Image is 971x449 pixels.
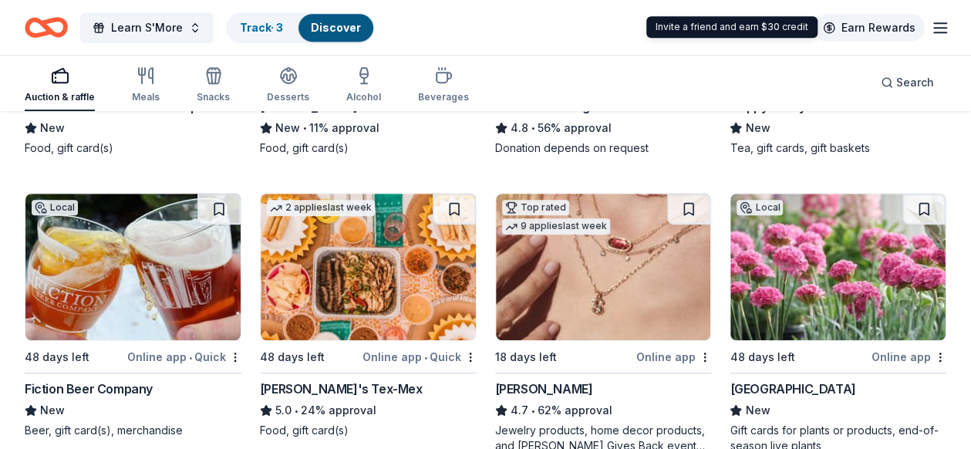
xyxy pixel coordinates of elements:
div: Fiction Beer Company [25,380,153,398]
span: New [275,119,300,137]
span: Search [896,73,934,92]
span: • [531,404,534,417]
div: Beer, gift card(s), merchandise [25,423,241,438]
div: Auction & raffle [25,91,95,103]
div: Online app [872,347,946,366]
img: Image for Kendra Scott [496,194,711,340]
div: Online app Quick [362,347,477,366]
span: • [302,122,306,134]
button: Auction & raffle [25,60,95,111]
div: Local [32,200,78,215]
div: 62% approval [495,401,712,420]
span: 5.0 [275,401,292,420]
button: Search [868,67,946,98]
button: Beverages [418,60,469,111]
img: Image for Chuy's Tex-Mex [261,194,476,340]
div: Donation depends on request [495,140,712,156]
div: Meals [132,91,160,103]
div: 48 days left [730,348,794,366]
span: New [745,401,770,420]
div: 48 days left [25,348,89,366]
span: Learn S'More [111,19,183,37]
div: 56% approval [495,119,712,137]
div: Beverages [418,91,469,103]
img: Image for Tagawa Gardens [730,194,946,340]
button: Snacks [197,60,230,111]
div: 24% approval [260,401,477,420]
div: 9 applies last week [502,218,610,235]
a: Home [25,9,68,46]
div: 11% approval [260,119,477,137]
span: 4.8 [511,119,528,137]
div: Food, gift card(s) [260,423,477,438]
span: • [189,351,192,363]
a: Earn Rewards [814,14,925,42]
button: Meals [132,60,160,111]
span: • [294,404,298,417]
div: Online app Quick [127,347,241,366]
span: New [40,401,65,420]
div: Tea, gift cards, gift baskets [730,140,946,156]
a: Track· 3 [240,21,283,34]
div: Alcohol [346,91,381,103]
span: • [424,351,427,363]
button: Alcohol [346,60,381,111]
div: 2 applies last week [267,200,375,216]
div: Online app [636,347,711,366]
div: Top rated [502,200,569,215]
img: Image for Fiction Beer Company [25,194,241,340]
div: Food, gift card(s) [25,140,241,156]
div: Local [737,200,783,215]
a: Discover [311,21,361,34]
div: [GEOGRAPHIC_DATA] [730,380,855,398]
span: New [40,119,65,137]
div: Desserts [267,91,309,103]
button: Learn S'More [80,12,214,43]
span: • [531,122,534,134]
button: Track· 3Discover [226,12,375,43]
a: Image for Chuy's Tex-Mex2 applieslast week48 days leftOnline app•Quick[PERSON_NAME]'s Tex-Mex5.0•... [260,193,477,438]
div: Invite a friend and earn $30 credit [646,16,818,38]
div: Snacks [197,91,230,103]
div: [PERSON_NAME] [495,380,593,398]
span: 4.7 [511,401,528,420]
div: [PERSON_NAME]'s Tex-Mex [260,380,423,398]
button: Desserts [267,60,309,111]
div: Food, gift card(s) [260,140,477,156]
a: Image for Fiction Beer CompanyLocal48 days leftOnline app•QuickFiction Beer CompanyNewBeer, gift ... [25,193,241,438]
div: 48 days left [260,348,325,366]
div: 18 days left [495,348,557,366]
span: New [745,119,770,137]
